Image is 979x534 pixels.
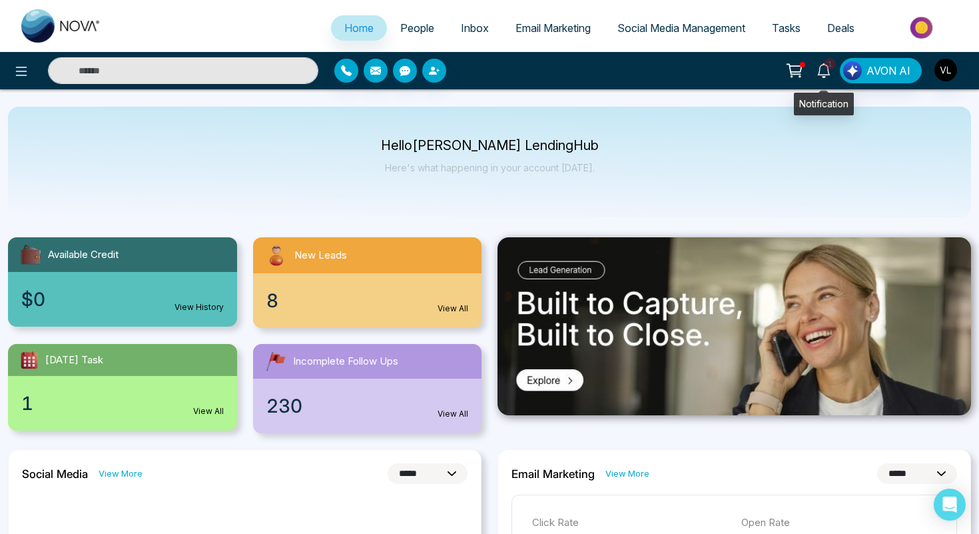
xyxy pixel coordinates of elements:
[617,21,745,35] span: Social Media Management
[934,489,966,521] div: Open Intercom Messenger
[21,285,45,313] span: $0
[245,344,490,433] a: Incomplete Follow Ups230View All
[22,467,88,481] h2: Social Media
[331,15,387,41] a: Home
[497,237,971,415] img: .
[344,21,374,35] span: Home
[193,405,224,417] a: View All
[381,140,599,151] p: Hello [PERSON_NAME] LendingHub
[843,61,862,80] img: Lead Flow
[99,467,143,480] a: View More
[19,243,43,267] img: availableCredit.svg
[934,59,957,81] img: User Avatar
[874,13,971,43] img: Market-place.gif
[814,15,868,41] a: Deals
[511,467,595,481] h2: Email Marketing
[840,58,922,83] button: AVON AI
[605,467,649,480] a: View More
[827,21,854,35] span: Deals
[808,58,840,81] a: 1
[448,15,502,41] a: Inbox
[515,21,591,35] span: Email Marketing
[294,248,347,263] span: New Leads
[741,515,937,531] p: Open Rate
[19,349,40,371] img: todayTask.svg
[48,247,119,263] span: Available Credit
[266,392,302,420] span: 230
[772,21,801,35] span: Tasks
[174,301,224,313] a: View History
[381,162,599,173] p: Here's what happening in your account [DATE].
[866,63,910,79] span: AVON AI
[45,353,103,368] span: [DATE] Task
[824,58,836,70] span: 1
[604,15,759,41] a: Social Media Management
[245,237,490,328] a: New Leads8View All
[438,303,468,315] a: View All
[438,408,468,420] a: View All
[21,389,33,417] span: 1
[264,349,288,373] img: followUps.svg
[794,93,854,115] div: Notification
[387,15,448,41] a: People
[21,9,101,43] img: Nova CRM Logo
[502,15,604,41] a: Email Marketing
[264,243,289,268] img: newLeads.svg
[266,287,278,315] span: 8
[293,354,398,369] span: Incomplete Follow Ups
[461,21,489,35] span: Inbox
[532,515,728,531] p: Click Rate
[400,21,434,35] span: People
[759,15,814,41] a: Tasks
